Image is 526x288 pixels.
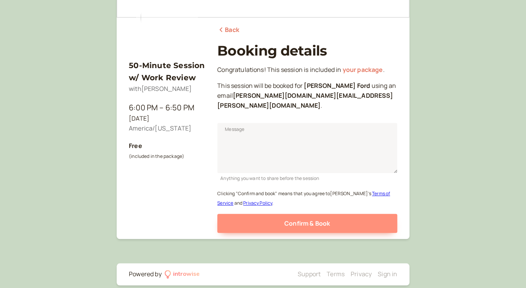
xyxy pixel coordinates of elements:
[217,214,397,233] button: Confirm & Book
[129,124,205,134] div: America/[US_STATE]
[129,269,162,279] div: Powered by
[217,173,397,182] div: Anything you want to share before the session
[225,126,244,133] span: Message
[217,81,397,111] p: This session will be booked for using an email .
[243,200,272,206] a: Privacy Policy
[298,270,321,278] a: Support
[129,153,184,159] small: (included in the package)
[342,65,383,74] a: your package
[129,84,192,93] span: with [PERSON_NAME]
[217,91,393,110] b: [PERSON_NAME][DOMAIN_NAME][EMAIL_ADDRESS][PERSON_NAME][DOMAIN_NAME]
[378,270,397,278] a: Sign in
[351,270,372,278] a: Privacy
[129,59,205,84] h3: 50-Minute Session w/ Work Review
[217,190,390,207] small: Clicking "Confirm and book" means that you agree to [PERSON_NAME] ' s and .
[173,269,200,279] div: introwise
[129,142,142,150] b: Free
[217,25,239,35] a: Back
[327,270,345,278] a: Terms
[129,114,205,124] div: [DATE]
[217,65,397,75] p: Congratulations! This session is included in .
[165,269,200,279] a: introwise
[129,102,205,114] div: 6:00 PM – 6:50 PM
[284,219,330,228] span: Confirm & Book
[217,123,397,173] textarea: Message
[304,81,370,90] b: [PERSON_NAME] Ford
[217,43,397,59] h1: Booking details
